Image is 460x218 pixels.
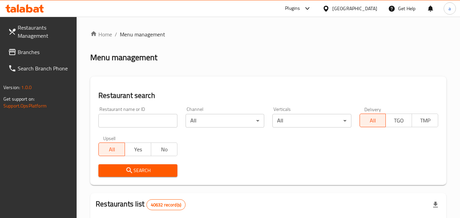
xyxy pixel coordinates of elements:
div: Plugins [285,4,300,13]
label: Upsell [103,136,116,140]
input: Search for restaurant name or ID.. [98,114,177,128]
span: No [154,145,175,154]
span: Search Branch Phone [18,64,72,72]
a: Home [90,30,112,38]
span: Version: [3,83,20,92]
li: / [115,30,117,38]
span: Yes [128,145,148,154]
div: Total records count [146,199,186,210]
nav: breadcrumb [90,30,446,38]
button: All [98,142,125,156]
a: Support.OpsPlatform [3,101,47,110]
a: Search Branch Phone [3,60,77,77]
div: All [186,114,264,128]
span: 1.0.0 [21,83,32,92]
div: Export file [427,197,444,213]
button: All [360,114,386,127]
div: All [272,114,351,128]
span: All [363,116,383,125]
span: Search [104,166,172,175]
span: TGO [388,116,409,125]
div: [GEOGRAPHIC_DATA] [332,5,377,12]
button: TMP [412,114,438,127]
span: 40632 record(s) [147,202,185,208]
span: Restaurants Management [18,23,72,40]
h2: Menu management [90,52,157,63]
span: TMP [415,116,435,125]
button: Yes [125,142,151,156]
h2: Restaurant search [98,90,438,101]
a: Restaurants Management [3,19,77,44]
span: All [101,145,122,154]
a: Branches [3,44,77,60]
button: TGO [385,114,412,127]
button: Search [98,164,177,177]
span: Get support on: [3,95,35,103]
span: Branches [18,48,72,56]
span: Menu management [120,30,165,38]
label: Delivery [364,107,381,112]
h2: Restaurants list [96,199,186,210]
span: a [448,5,451,12]
button: No [151,142,177,156]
